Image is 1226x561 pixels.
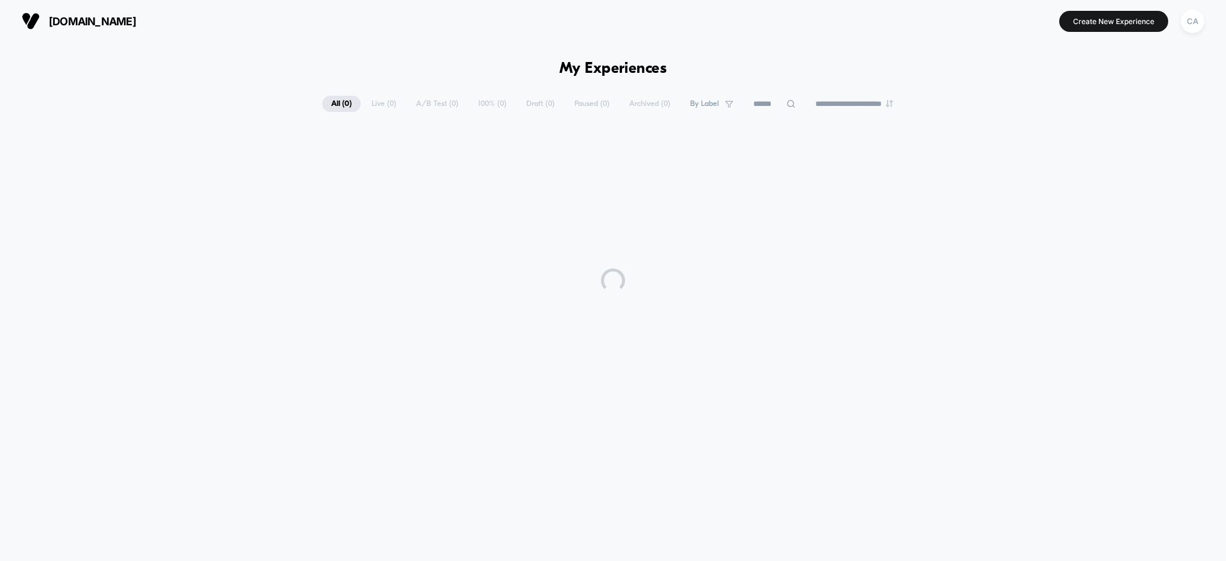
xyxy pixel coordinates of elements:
h1: My Experiences [559,60,667,78]
button: [DOMAIN_NAME] [18,11,140,31]
img: Visually logo [22,12,40,30]
div: CA [1181,10,1204,33]
span: By Label [690,99,719,108]
span: [DOMAIN_NAME] [49,15,136,28]
button: CA [1177,9,1208,34]
span: All ( 0 ) [322,96,361,112]
img: end [886,100,893,107]
button: Create New Experience [1059,11,1168,32]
